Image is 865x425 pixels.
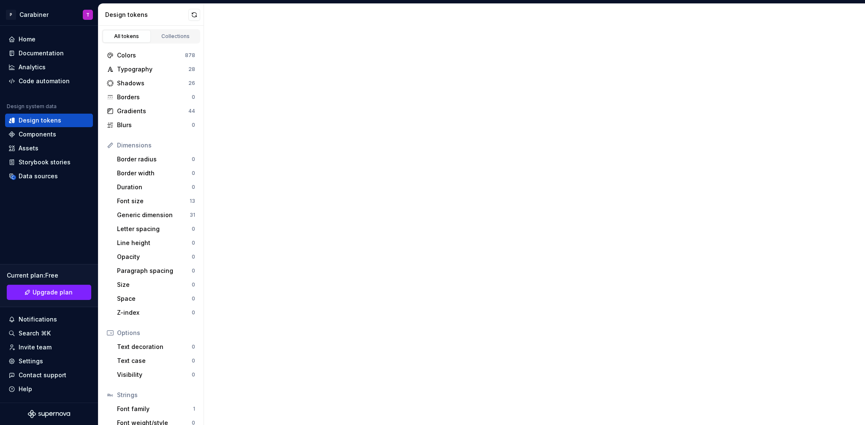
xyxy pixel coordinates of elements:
[6,10,16,20] div: P
[5,128,93,141] a: Components
[5,155,93,169] a: Storybook stories
[192,357,195,364] div: 0
[5,169,93,183] a: Data sources
[117,267,192,275] div: Paragraph spacing
[114,340,199,354] a: Text decoration0
[185,52,195,59] div: 878
[5,341,93,354] a: Invite team
[5,46,93,60] a: Documentation
[114,250,199,264] a: Opacity0
[117,169,192,177] div: Border width
[5,313,93,326] button: Notifications
[114,354,199,368] a: Text case0
[114,292,199,305] a: Space0
[19,385,32,393] div: Help
[103,90,199,104] a: Borders0
[5,142,93,155] a: Assets
[19,371,66,379] div: Contact support
[19,357,43,365] div: Settings
[117,294,192,303] div: Space
[192,156,195,163] div: 0
[114,208,199,222] a: Generic dimension31
[190,212,195,218] div: 31
[188,108,195,114] div: 44
[86,11,90,18] div: T
[117,371,192,379] div: Visibility
[193,406,195,412] div: 1
[114,222,199,236] a: Letter spacing0
[114,153,199,166] a: Border radius0
[117,107,188,115] div: Gradients
[192,371,195,378] div: 0
[192,122,195,128] div: 0
[19,343,52,351] div: Invite team
[114,402,199,416] a: Font family1
[188,66,195,73] div: 28
[103,49,199,62] a: Colors878
[117,65,188,74] div: Typography
[7,103,57,110] div: Design system data
[19,11,49,19] div: Carabiner
[103,104,199,118] a: Gradients44
[192,184,195,191] div: 0
[117,79,188,87] div: Shadows
[117,308,192,317] div: Z-index
[19,116,61,125] div: Design tokens
[192,295,195,302] div: 0
[2,5,96,24] button: PCarabinerT
[5,114,93,127] a: Design tokens
[105,11,188,19] div: Design tokens
[117,329,195,337] div: Options
[192,267,195,274] div: 0
[19,329,51,338] div: Search ⌘K
[117,405,193,413] div: Font family
[192,309,195,316] div: 0
[33,288,73,297] span: Upgrade plan
[114,278,199,292] a: Size0
[117,239,192,247] div: Line height
[190,198,195,204] div: 13
[19,77,70,85] div: Code automation
[192,226,195,232] div: 0
[5,382,93,396] button: Help
[117,225,192,233] div: Letter spacing
[5,354,93,368] a: Settings
[117,357,192,365] div: Text case
[155,33,197,40] div: Collections
[117,141,195,150] div: Dimensions
[19,35,35,44] div: Home
[117,197,190,205] div: Font size
[5,368,93,382] button: Contact support
[19,158,71,166] div: Storybook stories
[117,391,195,399] div: Strings
[114,166,199,180] a: Border width0
[192,281,195,288] div: 0
[19,49,64,57] div: Documentation
[103,118,199,132] a: Blurs0
[192,253,195,260] div: 0
[192,240,195,246] div: 0
[19,130,56,139] div: Components
[192,170,195,177] div: 0
[19,172,58,180] div: Data sources
[19,144,38,153] div: Assets
[28,410,70,418] svg: Supernova Logo
[192,343,195,350] div: 0
[114,194,199,208] a: Font size13
[114,264,199,278] a: Paragraph spacing0
[103,76,199,90] a: Shadows26
[117,253,192,261] div: Opacity
[114,180,199,194] a: Duration0
[5,60,93,74] a: Analytics
[117,281,192,289] div: Size
[117,121,192,129] div: Blurs
[117,51,185,60] div: Colors
[192,94,195,101] div: 0
[7,271,91,280] div: Current plan : Free
[5,327,93,340] button: Search ⌘K
[117,211,190,219] div: Generic dimension
[5,33,93,46] a: Home
[7,285,91,300] a: Upgrade plan
[19,315,57,324] div: Notifications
